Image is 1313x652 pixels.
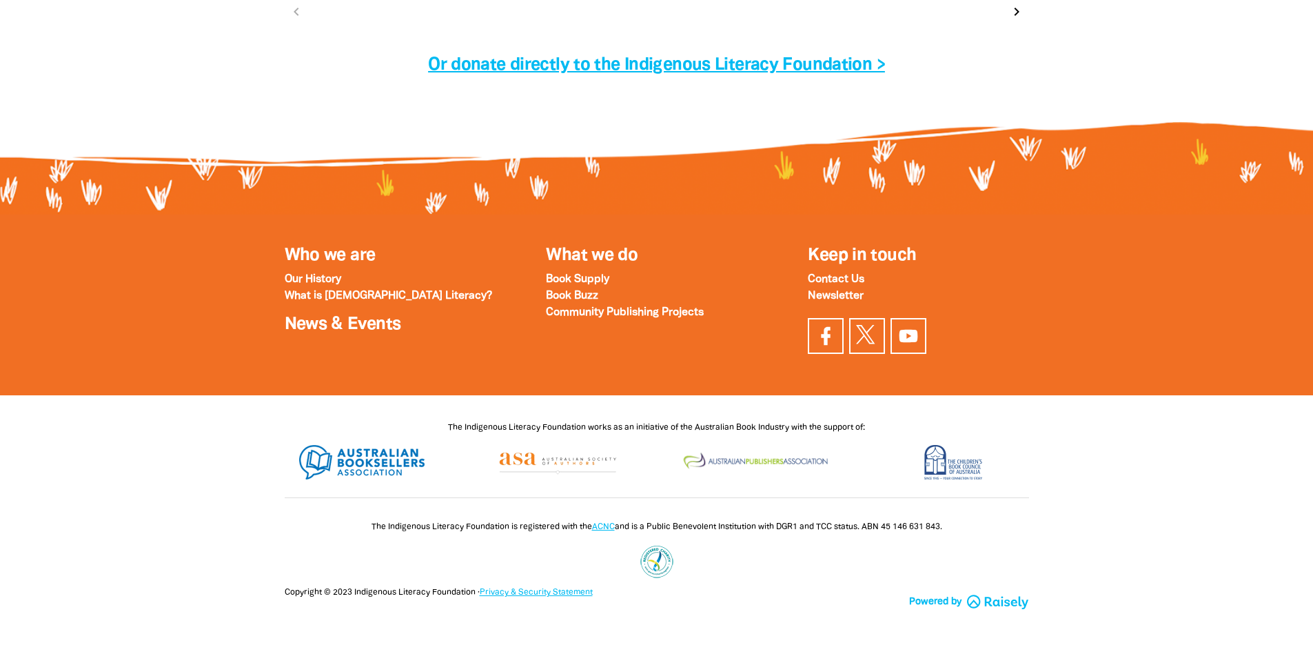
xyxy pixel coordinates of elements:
[546,248,638,264] a: What we do
[808,275,864,284] a: Contact Us
[1007,2,1026,21] button: Next page
[285,317,401,333] a: News & Events
[546,291,598,301] a: Book Buzz
[592,523,615,531] a: ACNC
[909,595,1029,609] a: Powered by
[371,523,942,531] span: The Indigenous Literacy Foundation is registered with the and is a Public Benevolent Institution ...
[808,291,864,301] a: Newsletter
[428,57,885,73] a: Or donate directly to the Indigenous Literacy Foundation >
[808,318,844,354] a: Visit our facebook page
[285,291,492,301] a: What is [DEMOGRAPHIC_DATA] Literacy?
[480,589,593,596] a: Privacy & Security Statement
[285,589,593,596] span: Copyright © 2023 Indigenous Literacy Foundation ·
[849,318,885,354] a: Find us on Twitter
[546,275,609,284] a: Book Supply
[890,318,926,354] a: Find us on YouTube
[285,275,341,284] a: Our History
[546,308,704,317] a: Community Publishing Projects
[1008,3,1025,20] i: chevron_right
[285,248,376,264] a: Who we are
[808,248,916,264] span: Keep in touch
[448,424,865,431] span: The Indigenous Literacy Foundation works as an initiative of the Australian Book Industry with th...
